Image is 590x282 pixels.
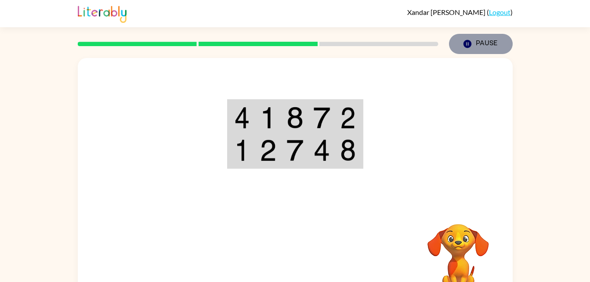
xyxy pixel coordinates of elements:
[286,107,303,129] img: 8
[489,8,510,16] a: Logout
[449,34,513,54] button: Pause
[78,4,127,23] img: Literably
[407,8,513,16] div: ( )
[234,107,250,129] img: 4
[340,139,356,161] img: 8
[313,107,330,129] img: 7
[313,139,330,161] img: 4
[286,139,303,161] img: 7
[234,139,250,161] img: 1
[340,107,356,129] img: 2
[260,139,276,161] img: 2
[260,107,276,129] img: 1
[407,8,487,16] span: Xandar [PERSON_NAME]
